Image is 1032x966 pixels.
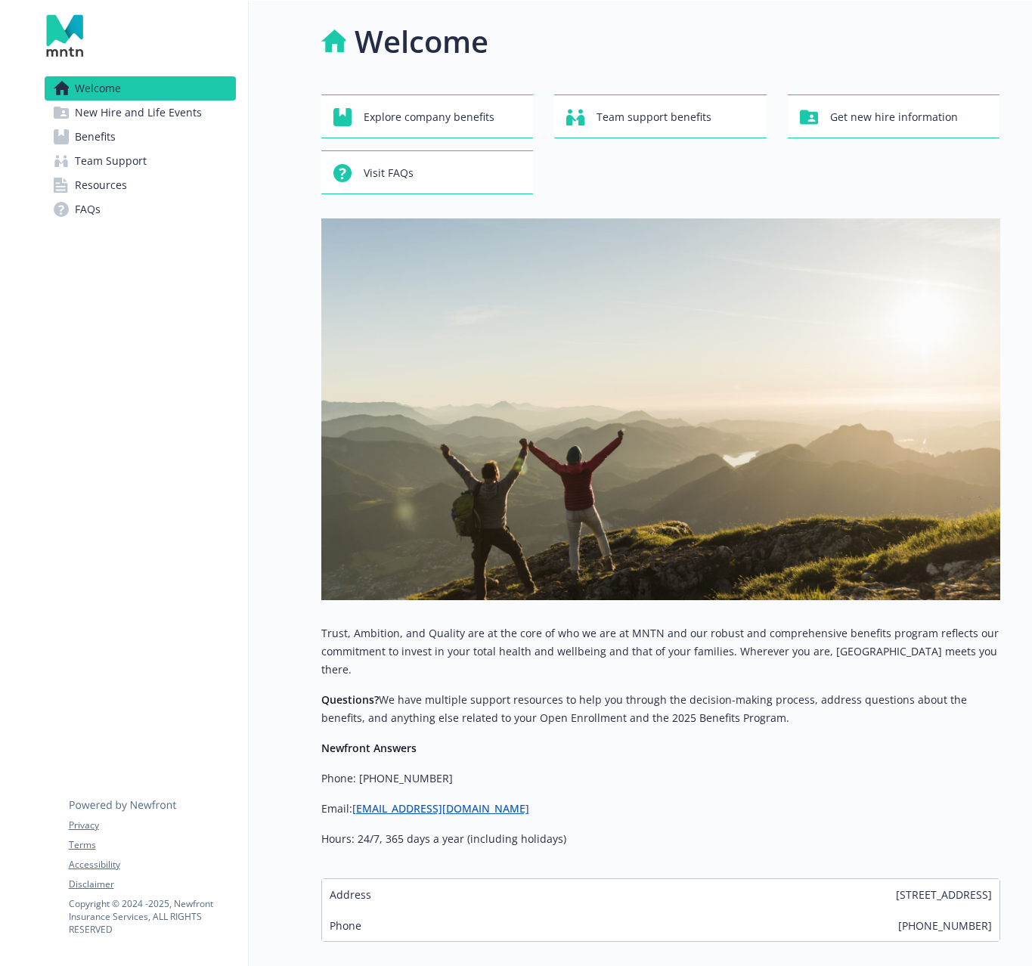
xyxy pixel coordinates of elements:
span: Welcome [75,76,121,101]
button: Team support benefits [554,94,767,138]
a: Accessibility [69,858,235,872]
p: Hours: 24/7, 365 days a year (including holidays)​ [321,830,1000,848]
a: Privacy [69,819,235,832]
a: Disclaimer [69,878,235,891]
p: Copyright © 2024 - 2025 , Newfront Insurance Services, ALL RIGHTS RESERVED [69,897,235,936]
p: We have multiple support resources to help you through the decision-making process, address quest... [321,691,1000,727]
h1: Welcome [355,19,488,64]
span: Resources [75,173,127,197]
a: Benefits [45,125,236,149]
a: FAQs [45,197,236,221]
p: Phone: [PHONE_NUMBER] [321,769,1000,788]
span: Team support benefits [597,103,711,132]
span: [STREET_ADDRESS] [896,887,992,903]
span: Phone [330,918,361,933]
button: Get new hire information [788,94,1000,138]
p: Trust, Ambition, and Quality are at the core of who we are at MNTN and our robust and comprehensi... [321,624,1000,679]
span: Get new hire information [830,103,958,132]
span: Visit FAQs [364,159,414,187]
a: Welcome [45,76,236,101]
button: Visit FAQs [321,150,534,194]
span: Explore company benefits [364,103,494,132]
a: Terms [69,838,235,852]
a: Team Support [45,149,236,173]
span: FAQs [75,197,101,221]
button: Explore company benefits [321,94,534,138]
span: Team Support [75,149,147,173]
img: overview page banner [321,218,1000,600]
a: Resources [45,173,236,197]
strong: Questions? [321,692,379,707]
p: Email: [321,800,1000,818]
a: [EMAIL_ADDRESS][DOMAIN_NAME] [352,801,529,816]
span: [PHONE_NUMBER] [898,918,992,933]
strong: Newfront Answers [321,741,417,755]
a: New Hire and Life Events [45,101,236,125]
span: New Hire and Life Events [75,101,202,125]
span: Benefits [75,125,116,149]
span: Address [330,887,371,903]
